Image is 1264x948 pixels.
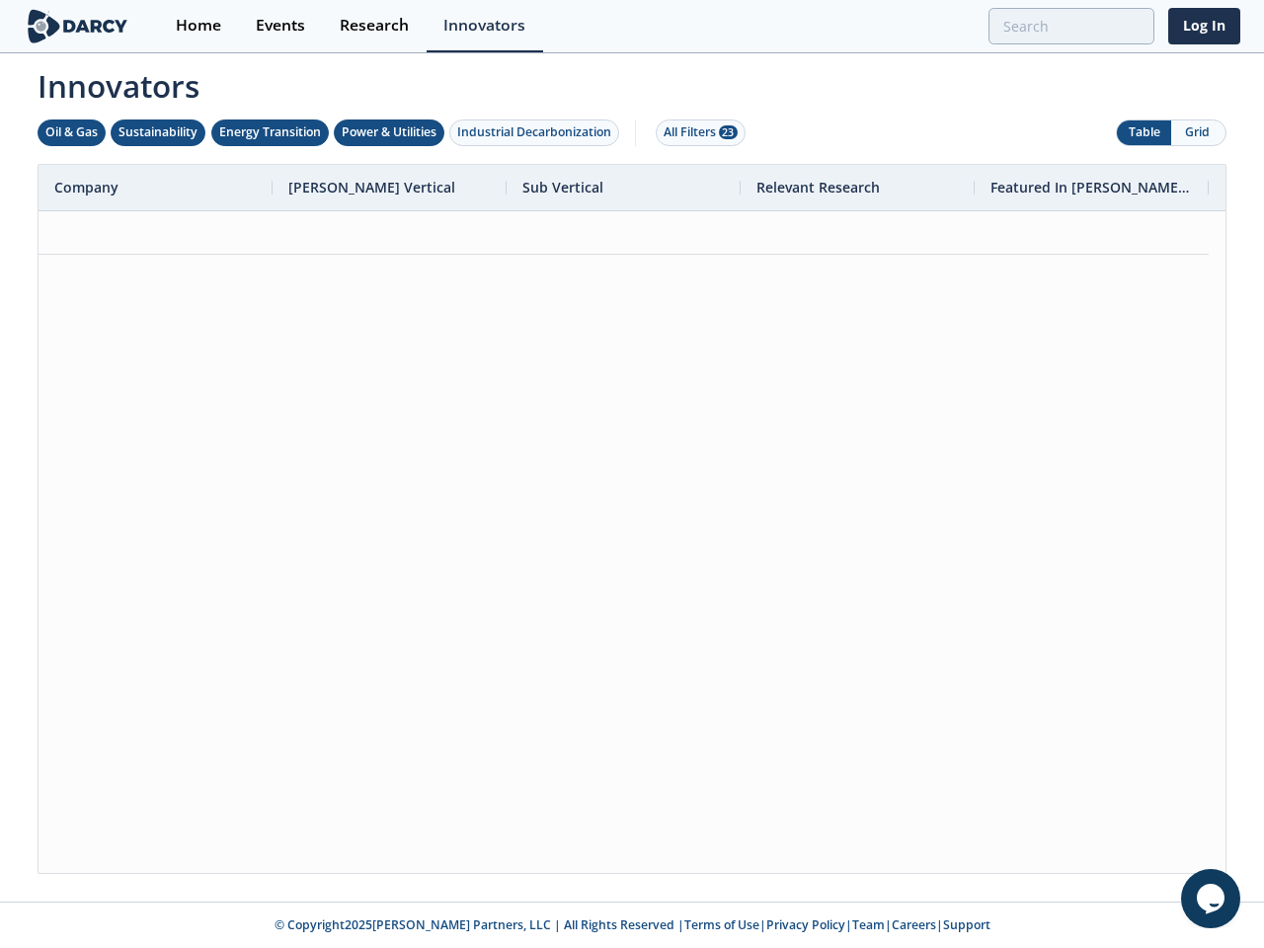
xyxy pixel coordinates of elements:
div: Industrial Decarbonization [457,123,611,141]
button: Energy Transition [211,119,329,146]
span: Company [54,178,118,197]
span: Featured In [PERSON_NAME] Live [990,178,1193,197]
a: Team [852,916,885,933]
div: Sustainability [118,123,197,141]
button: Sustainability [111,119,205,146]
input: Advanced Search [988,8,1154,44]
div: All Filters [664,123,738,141]
div: Events [256,18,305,34]
button: Grid [1171,120,1225,145]
span: [PERSON_NAME] Vertical [288,178,455,197]
a: Support [943,916,990,933]
p: © Copyright 2025 [PERSON_NAME] Partners, LLC | All Rights Reserved | | | | | [28,916,1236,934]
div: Research [340,18,409,34]
a: Privacy Policy [766,916,845,933]
a: Log In [1168,8,1240,44]
a: Careers [892,916,936,933]
iframe: chat widget [1181,869,1244,928]
button: Oil & Gas [38,119,106,146]
span: Innovators [24,55,1240,109]
button: All Filters 23 [656,119,746,146]
div: Energy Transition [219,123,321,141]
span: Relevant Research [756,178,880,197]
div: Home [176,18,221,34]
div: Power & Utilities [342,123,436,141]
div: Innovators [443,18,525,34]
span: 23 [719,125,738,139]
div: Oil & Gas [45,123,98,141]
button: Industrial Decarbonization [449,119,619,146]
span: Sub Vertical [522,178,603,197]
img: logo-wide.svg [24,9,131,43]
button: Table [1117,120,1171,145]
a: Terms of Use [684,916,759,933]
button: Power & Utilities [334,119,444,146]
